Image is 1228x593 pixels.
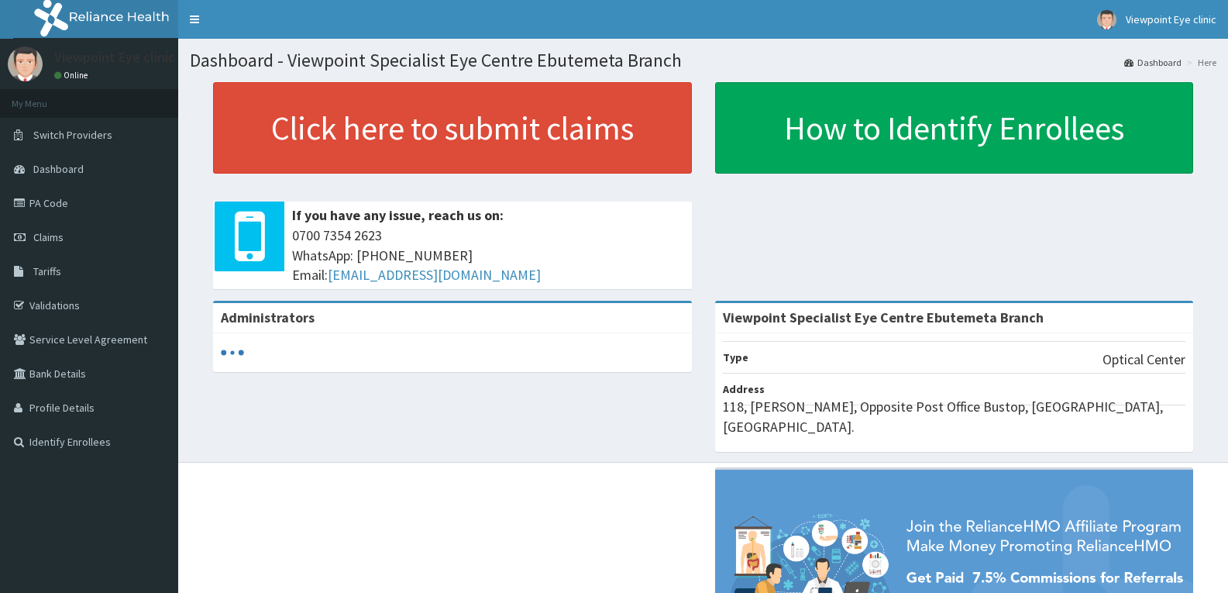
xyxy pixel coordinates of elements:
[723,309,1044,326] strong: Viewpoint Specialist Eye Centre Ebutemeta Branch
[328,266,541,284] a: [EMAIL_ADDRESS][DOMAIN_NAME]
[292,226,684,285] span: 0700 7354 2623 WhatsApp: [PHONE_NUMBER] Email:
[190,50,1216,71] h1: Dashboard - Viewpoint Specialist Eye Centre Ebutemeta Branch
[1126,12,1216,26] span: Viewpoint Eye clinic
[723,382,765,396] b: Address
[213,82,692,174] a: Click here to submit claims
[33,230,64,244] span: Claims
[33,128,112,142] span: Switch Providers
[292,206,504,224] b: If you have any issue, reach us on:
[8,47,43,81] img: User Image
[221,309,315,326] b: Administrators
[33,162,84,176] span: Dashboard
[1183,56,1216,69] li: Here
[1097,10,1116,29] img: User Image
[723,350,748,364] b: Type
[715,82,1194,174] a: How to Identify Enrollees
[54,50,175,64] p: Viewpoint Eye clinic
[723,397,1186,436] p: 118, [PERSON_NAME], Opposite Post Office Bustop, [GEOGRAPHIC_DATA], [GEOGRAPHIC_DATA].
[1124,56,1182,69] a: Dashboard
[54,70,91,81] a: Online
[1102,350,1185,370] p: Optical Center
[33,264,61,278] span: Tariffs
[221,341,244,364] svg: audio-loading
